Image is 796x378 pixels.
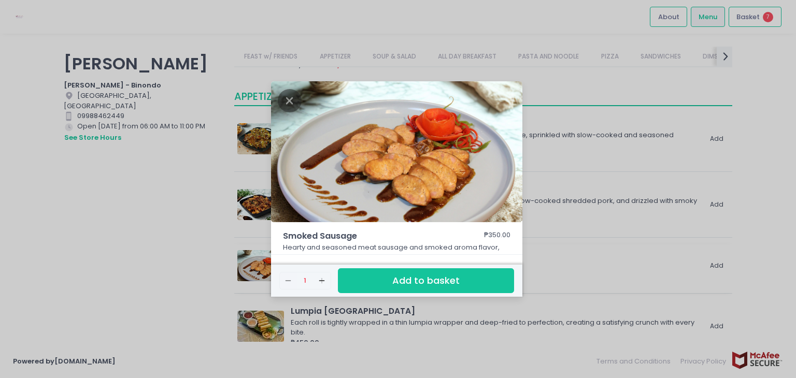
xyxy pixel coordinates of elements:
[338,268,514,294] button: Add to basket
[283,230,454,242] span: Smoked Sausage
[278,95,302,105] button: Close
[283,242,511,253] p: Hearty and seasoned meat sausage and smoked aroma flavor,
[271,81,522,222] img: Smoked Sausage
[484,230,510,242] div: ₱350.00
